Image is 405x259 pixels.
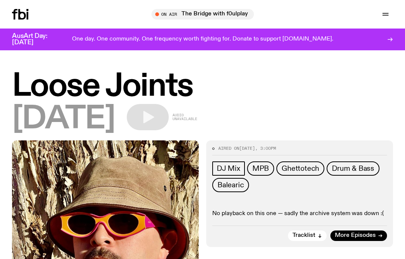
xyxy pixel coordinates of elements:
[288,230,327,241] button: Tracklist
[217,164,240,173] span: DJ Mix
[255,145,276,151] span: , 3:00pm
[239,145,255,151] span: [DATE]
[12,104,115,134] span: [DATE]
[330,230,387,241] a: More Episodes
[72,36,333,43] p: One day. One community. One frequency worth fighting for. Donate to support [DOMAIN_NAME].
[282,164,319,173] span: Ghettotech
[332,164,374,173] span: Drum & Bass
[12,33,60,46] h3: AusArt Day: [DATE]
[212,210,387,217] p: No playback on this one — sadly the archive system was down :(
[252,164,269,173] span: MPB
[276,161,324,176] a: Ghettotech
[327,161,379,176] a: Drum & Bass
[247,161,274,176] a: MPB
[212,178,249,192] a: Balearic
[12,71,393,102] h1: Loose Joints
[212,161,245,176] a: DJ Mix
[292,233,315,238] span: Tracklist
[172,113,197,121] span: Audio unavailable
[218,145,239,151] span: Aired on
[335,233,376,238] span: More Episodes
[151,9,254,20] button: On AirThe Bridge with f0ulplay
[217,181,244,189] span: Balearic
